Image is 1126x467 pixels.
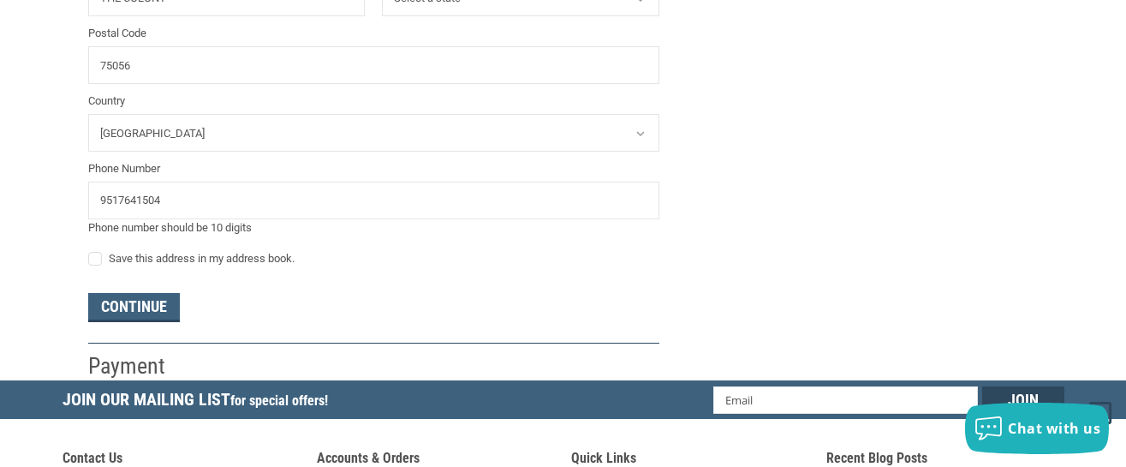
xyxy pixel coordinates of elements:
[88,352,188,380] h2: Payment
[713,386,978,414] input: Email
[88,25,659,42] label: Postal Code
[1008,419,1100,438] span: Chat with us
[88,252,659,266] label: Save this address in my address book.
[88,293,180,322] button: Continue
[88,93,659,110] label: Country
[63,380,337,424] h5: Join Our Mailing List
[88,160,659,177] label: Phone Number
[88,219,659,236] div: Phone number should be 10 digits
[965,403,1109,454] button: Chat with us
[982,386,1064,414] input: Join
[230,392,328,409] span: for special offers!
